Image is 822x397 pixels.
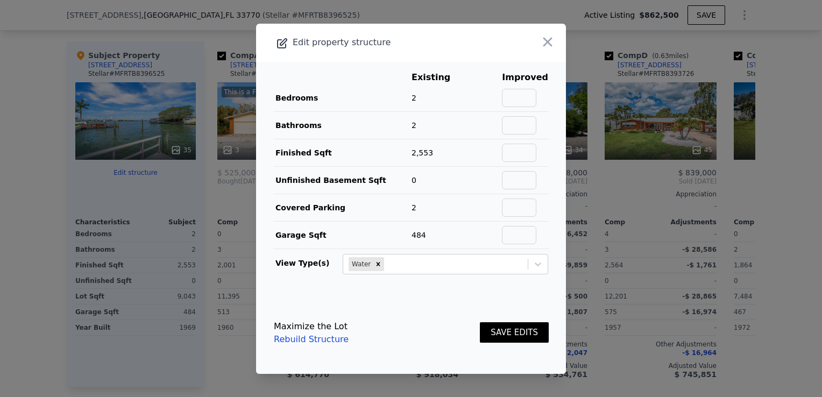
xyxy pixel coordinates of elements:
[273,111,411,139] td: Bathrooms
[411,70,467,84] th: Existing
[273,249,342,275] td: View Type(s)
[274,333,349,346] a: Rebuild Structure
[274,320,349,333] div: Maximize the Lot
[412,231,426,239] span: 484
[273,194,411,221] td: Covered Parking
[372,257,384,271] div: Remove Water
[273,84,411,112] td: Bedrooms
[412,176,416,185] span: 0
[412,148,433,157] span: 2,553
[273,139,411,166] td: Finished Sqft
[412,121,416,130] span: 2
[412,94,416,102] span: 2
[480,322,549,343] button: SAVE EDITS
[256,35,504,50] div: Edit property structure
[501,70,549,84] th: Improved
[412,203,416,212] span: 2
[273,166,411,194] td: Unfinished Basement Sqft
[349,257,372,271] div: Water
[273,221,411,249] td: Garage Sqft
